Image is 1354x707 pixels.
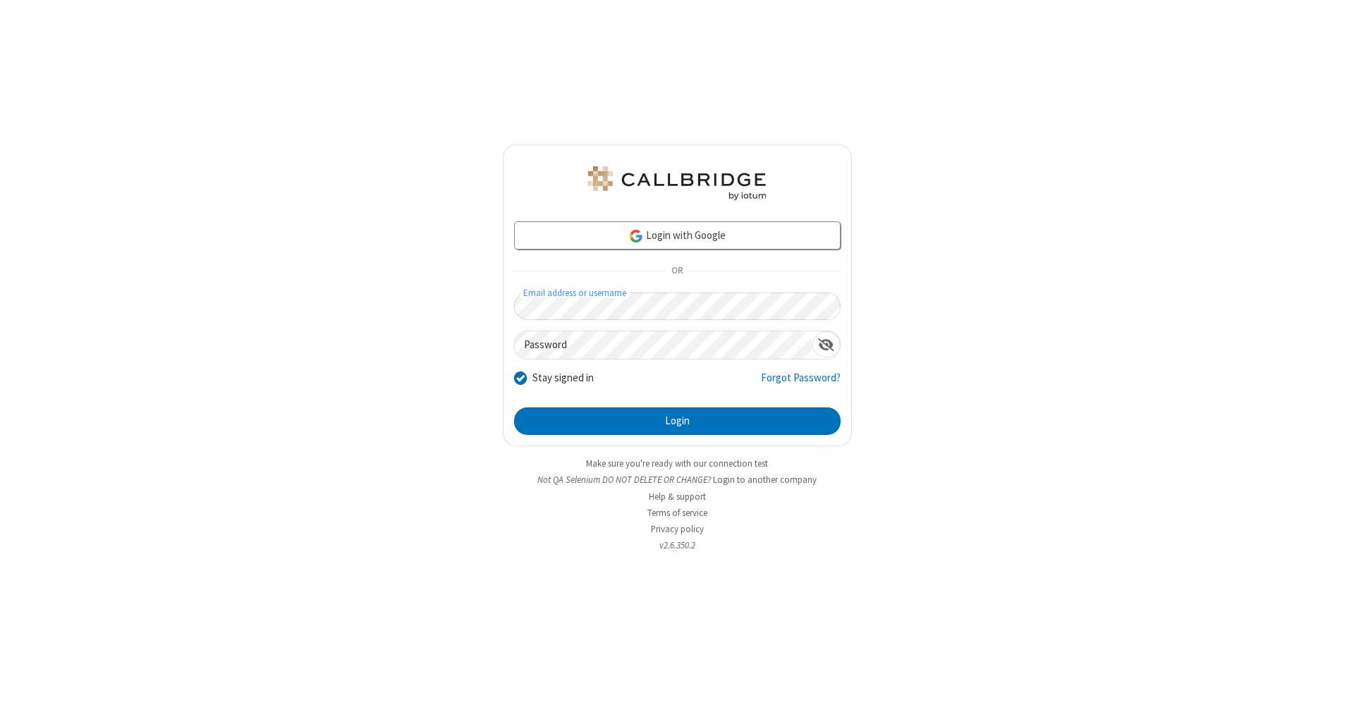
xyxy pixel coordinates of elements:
a: Forgot Password? [761,370,841,397]
label: Stay signed in [532,370,594,386]
img: QA Selenium DO NOT DELETE OR CHANGE [585,166,769,200]
a: Help & support [649,491,706,503]
li: v2.6.350.2 [503,539,852,552]
a: Terms of service [647,507,707,519]
span: OR [666,262,688,281]
li: Not QA Selenium DO NOT DELETE OR CHANGE? [503,473,852,486]
input: Email address or username [514,293,841,320]
a: Make sure you're ready with our connection test [586,457,768,469]
div: Show password [812,331,840,357]
a: Login with Google [514,221,841,250]
button: Login to another company [713,473,817,486]
button: Login [514,407,841,436]
a: Privacy policy [651,523,704,535]
input: Password [515,331,812,359]
img: google-icon.png [628,228,644,244]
